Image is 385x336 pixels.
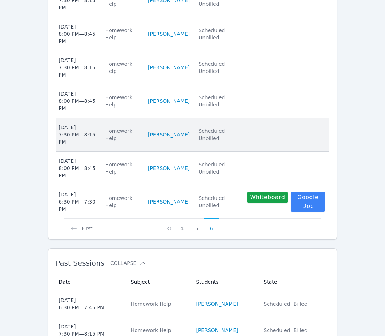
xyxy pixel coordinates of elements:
[105,27,139,41] div: Homework Help
[198,61,227,74] span: Scheduled | Unbilled
[198,95,227,108] span: Scheduled | Unbilled
[198,195,227,208] span: Scheduled | Unbilled
[110,259,146,267] button: Collapse
[198,27,227,40] span: Scheduled | Unbilled
[56,259,104,267] span: Past Sessions
[192,273,259,291] th: Students
[196,327,238,334] a: [PERSON_NAME]
[259,273,329,291] th: State
[56,84,329,118] tr: [DATE]8:00 PM—8:45 PMHomework Help[PERSON_NAME]Scheduled| Unbilled
[247,192,288,203] button: Whiteboard
[59,191,97,213] div: [DATE] 6:30 PM — 7:30 PM
[59,23,97,45] div: [DATE] 8:00 PM — 8:45 PM
[105,161,139,175] div: Homework Help
[59,90,97,112] div: [DATE] 8:00 PM — 8:45 PM
[189,218,204,232] button: 5
[105,195,139,209] div: Homework Help
[56,185,329,218] tr: [DATE]6:30 PM—7:30 PMHomework Help[PERSON_NAME]Scheduled| UnbilledWhiteboardGoogle Doc
[148,198,190,205] a: [PERSON_NAME]
[56,291,329,317] tr: [DATE]6:30 PM—7:45 PMHomework Help[PERSON_NAME]Scheduled| Billed
[291,192,325,212] a: Google Doc
[148,30,190,38] a: [PERSON_NAME]
[264,327,307,333] span: Scheduled | Billed
[127,273,192,291] th: Subject
[131,300,188,307] div: Homework Help
[59,297,104,311] div: [DATE] 6:30 PM — 7:45 PM
[148,131,190,138] a: [PERSON_NAME]
[59,157,97,179] div: [DATE] 8:00 PM — 8:45 PM
[56,51,329,84] tr: [DATE]7:30 PM—8:15 PMHomework Help[PERSON_NAME]Scheduled| Unbilled
[148,97,190,105] a: [PERSON_NAME]
[59,124,97,145] div: [DATE] 7:30 PM — 8:15 PM
[264,301,307,307] span: Scheduled | Billed
[131,327,188,334] div: Homework Help
[198,128,227,141] span: Scheduled | Unbilled
[198,162,227,175] span: Scheduled | Unbilled
[56,273,127,291] th: Date
[56,17,329,51] tr: [DATE]8:00 PM—8:45 PMHomework Help[PERSON_NAME]Scheduled| Unbilled
[105,94,139,108] div: Homework Help
[175,218,189,232] button: 4
[204,218,219,232] button: 6
[56,152,329,185] tr: [DATE]8:00 PM—8:45 PMHomework Help[PERSON_NAME]Scheduled| Unbilled
[105,127,139,142] div: Homework Help
[148,165,190,172] a: [PERSON_NAME]
[64,218,98,232] button: First
[196,300,238,307] a: [PERSON_NAME]
[105,60,139,75] div: Homework Help
[148,64,190,71] a: [PERSON_NAME]
[59,57,97,78] div: [DATE] 7:30 PM — 8:15 PM
[56,118,329,152] tr: [DATE]7:30 PM—8:15 PMHomework Help[PERSON_NAME]Scheduled| Unbilled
